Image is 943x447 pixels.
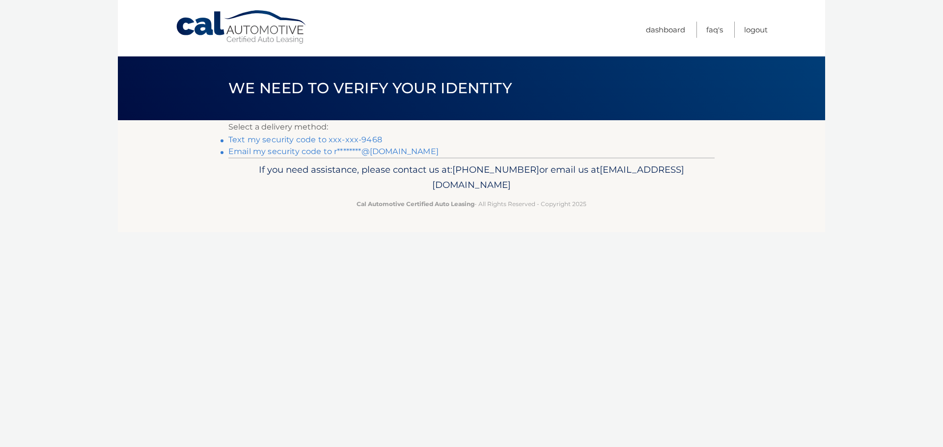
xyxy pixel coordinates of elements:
a: Email my security code to r********@[DOMAIN_NAME] [228,147,439,156]
p: Select a delivery method: [228,120,715,134]
a: Dashboard [646,22,685,38]
a: Cal Automotive [175,10,308,45]
a: Text my security code to xxx-xxx-9468 [228,135,382,144]
a: FAQ's [706,22,723,38]
strong: Cal Automotive Certified Auto Leasing [357,200,474,208]
span: [PHONE_NUMBER] [452,164,539,175]
a: Logout [744,22,768,38]
p: If you need assistance, please contact us at: or email us at [235,162,708,193]
span: We need to verify your identity [228,79,512,97]
p: - All Rights Reserved - Copyright 2025 [235,199,708,209]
